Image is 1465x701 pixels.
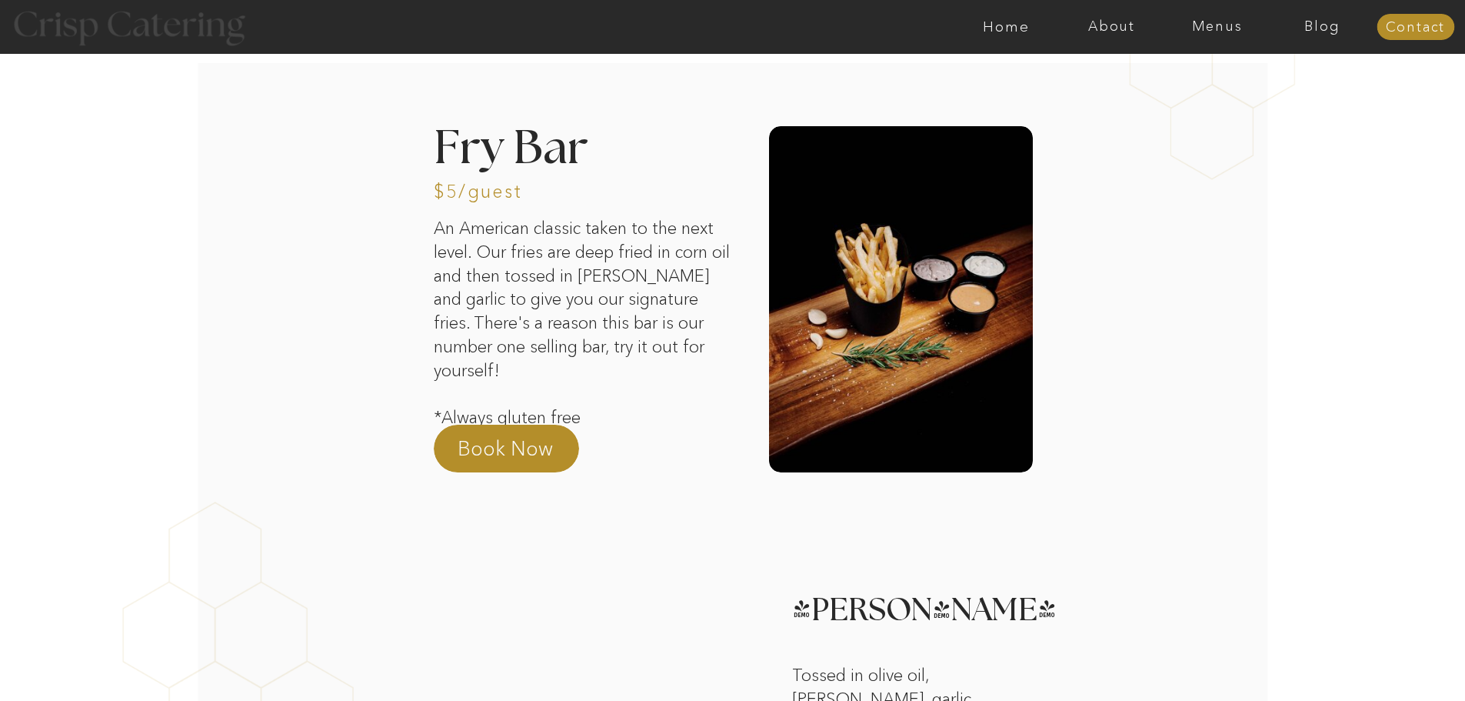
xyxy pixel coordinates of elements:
h2: Fry Bar [434,126,729,167]
a: Menus [1164,19,1270,35]
a: Contact [1377,20,1454,35]
a: About [1059,19,1164,35]
a: Home [954,19,1059,35]
h3: [PERSON_NAME] [792,595,976,609]
p: An American classic taken to the next level. Our fries are deep fried in corn oil and then tossed... [434,217,737,457]
h3: $5/guest [434,182,521,197]
a: Blog [1270,19,1375,35]
a: Book Now [458,435,593,472]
